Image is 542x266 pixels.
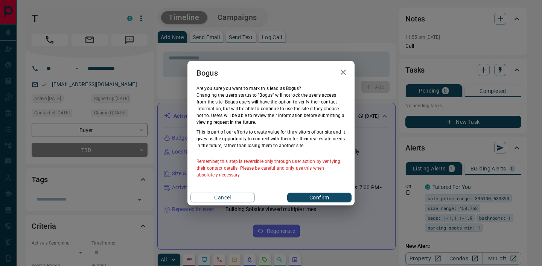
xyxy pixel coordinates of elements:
[196,158,346,178] p: Remember, this step is reversible only through user action by verifying their contact details. Pl...
[287,193,352,202] button: Confirm
[187,61,227,85] h2: Bogus
[196,85,346,92] p: Are you sure you want to mark this lead as Bogus ?
[190,193,255,202] button: Cancel
[196,92,346,126] p: Changing the user’s status to "Bogus" will not lock the user's access from the site. Bogus users ...
[196,129,346,149] p: This is part of our efforts to create value for the visitors of our site and it gives us the oppo...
